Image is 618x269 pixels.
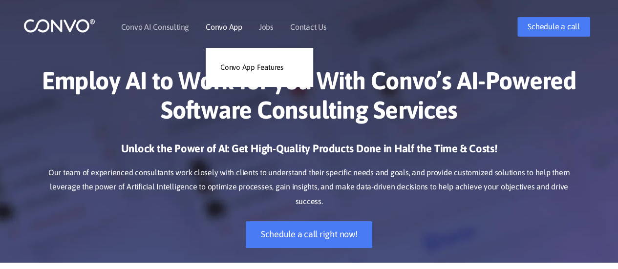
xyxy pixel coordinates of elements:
[259,23,274,31] a: Jobs
[206,23,242,31] a: Convo App
[246,221,373,248] a: Schedule a call right now!
[23,18,95,33] img: logo_1.png
[517,17,590,37] a: Schedule a call
[290,23,327,31] a: Contact Us
[38,166,580,209] p: Our team of experienced consultants work closely with clients to understand their specific needs ...
[38,66,580,132] h1: Employ AI to Work for you With Convo’s AI-Powered Software Consulting Services
[121,23,189,31] a: Convo AI Consulting
[38,142,580,163] h3: Unlock the Power of AI: Get High-Quality Products Done in Half the Time & Costs!
[206,58,313,77] a: Convo App Features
